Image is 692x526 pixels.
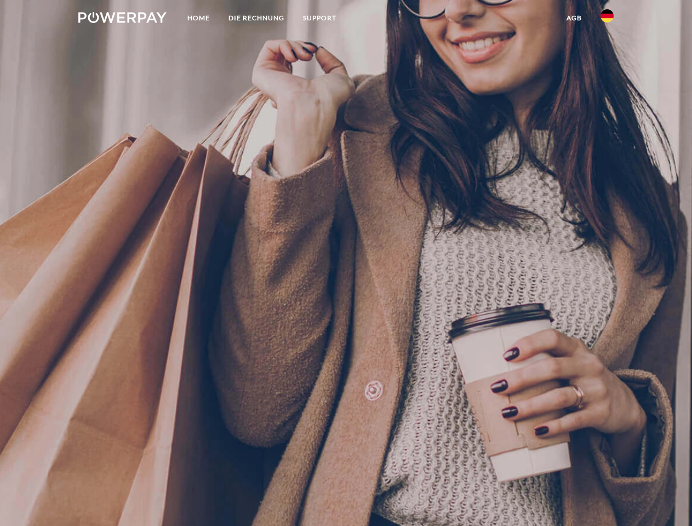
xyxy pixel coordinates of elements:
[557,8,591,28] a: agb
[294,8,346,28] a: SUPPORT
[219,8,294,28] a: DIE RECHNUNG
[178,8,219,28] a: Home
[78,12,167,23] img: logo-powerpay-white.svg
[601,9,614,22] img: de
